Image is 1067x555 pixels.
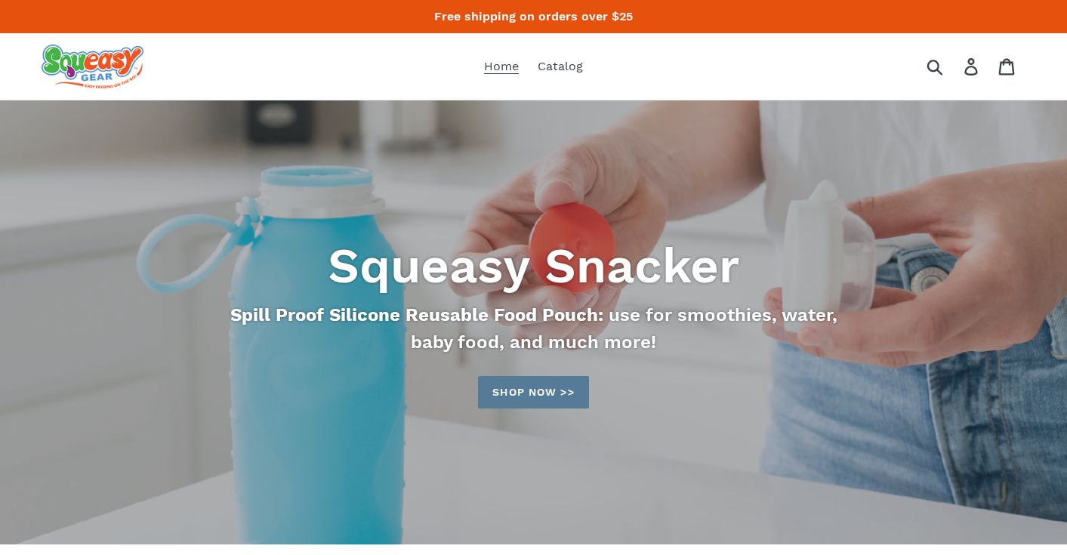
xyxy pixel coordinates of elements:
span: Home [484,59,519,74]
a: Home [476,55,526,78]
input: Search [932,50,973,83]
a: Catalog [530,55,591,78]
p: use for smoothies, water, baby food, and much more! [225,301,843,356]
strong: Spill Proof Silicone Reusable Food Pouch: [230,304,603,325]
img: squeasy gear snacker portable food pouch [42,45,143,88]
span: Catalog [538,59,583,74]
a: Shop now >>: Catalog [478,376,588,409]
h2: Squeasy Snacker [122,236,945,295]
